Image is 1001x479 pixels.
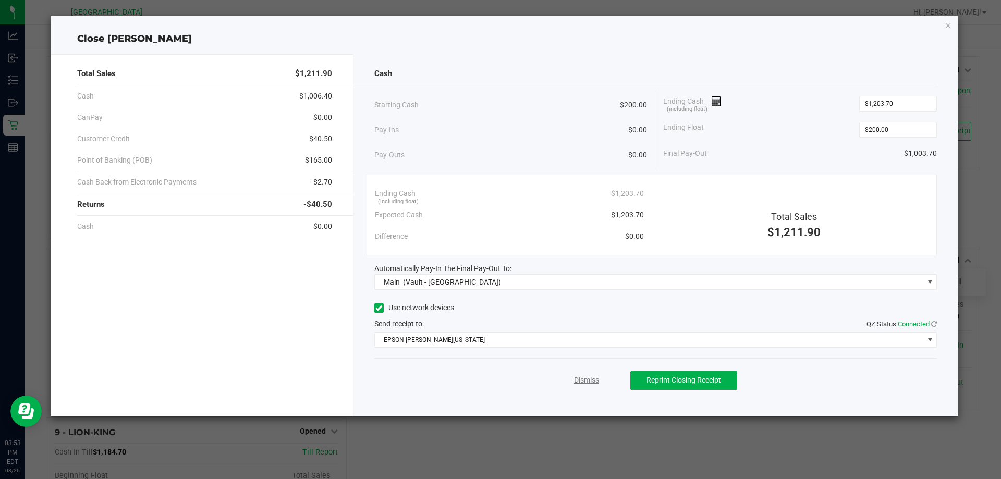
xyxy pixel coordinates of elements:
[904,148,937,159] span: $1,003.70
[77,177,197,188] span: Cash Back from Electronic Payments
[303,199,332,211] span: -$40.50
[77,68,116,80] span: Total Sales
[311,177,332,188] span: -$2.70
[375,210,423,220] span: Expected Cash
[628,150,647,161] span: $0.00
[313,112,332,123] span: $0.00
[663,96,722,112] span: Ending Cash
[374,302,454,313] label: Use network devices
[767,226,821,239] span: $1,211.90
[628,125,647,136] span: $0.00
[374,320,424,328] span: Send receipt to:
[574,375,599,386] a: Dismiss
[771,211,817,222] span: Total Sales
[10,396,42,427] iframe: Resource center
[374,68,392,80] span: Cash
[663,148,707,159] span: Final Pay-Out
[611,210,644,220] span: $1,203.70
[77,193,332,216] div: Returns
[375,333,924,347] span: EPSON-[PERSON_NAME][US_STATE]
[77,155,152,166] span: Point of Banking (POB)
[646,376,721,384] span: Reprint Closing Receipt
[77,133,130,144] span: Customer Credit
[375,231,408,242] span: Difference
[295,68,332,80] span: $1,211.90
[309,133,332,144] span: $40.50
[299,91,332,102] span: $1,006.40
[51,32,958,46] div: Close [PERSON_NAME]
[77,221,94,232] span: Cash
[663,122,704,138] span: Ending Float
[378,198,419,206] span: (including float)
[305,155,332,166] span: $165.00
[375,188,416,199] span: Ending Cash
[374,264,511,273] span: Automatically Pay-In The Final Pay-Out To:
[625,231,644,242] span: $0.00
[866,320,937,328] span: QZ Status:
[898,320,930,328] span: Connected
[620,100,647,110] span: $200.00
[630,371,737,390] button: Reprint Closing Receipt
[384,278,400,286] span: Main
[313,221,332,232] span: $0.00
[77,91,94,102] span: Cash
[77,112,103,123] span: CanPay
[667,105,707,114] span: (including float)
[374,100,419,110] span: Starting Cash
[374,125,399,136] span: Pay-Ins
[374,150,405,161] span: Pay-Outs
[403,278,501,286] span: (Vault - [GEOGRAPHIC_DATA])
[611,188,644,199] span: $1,203.70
